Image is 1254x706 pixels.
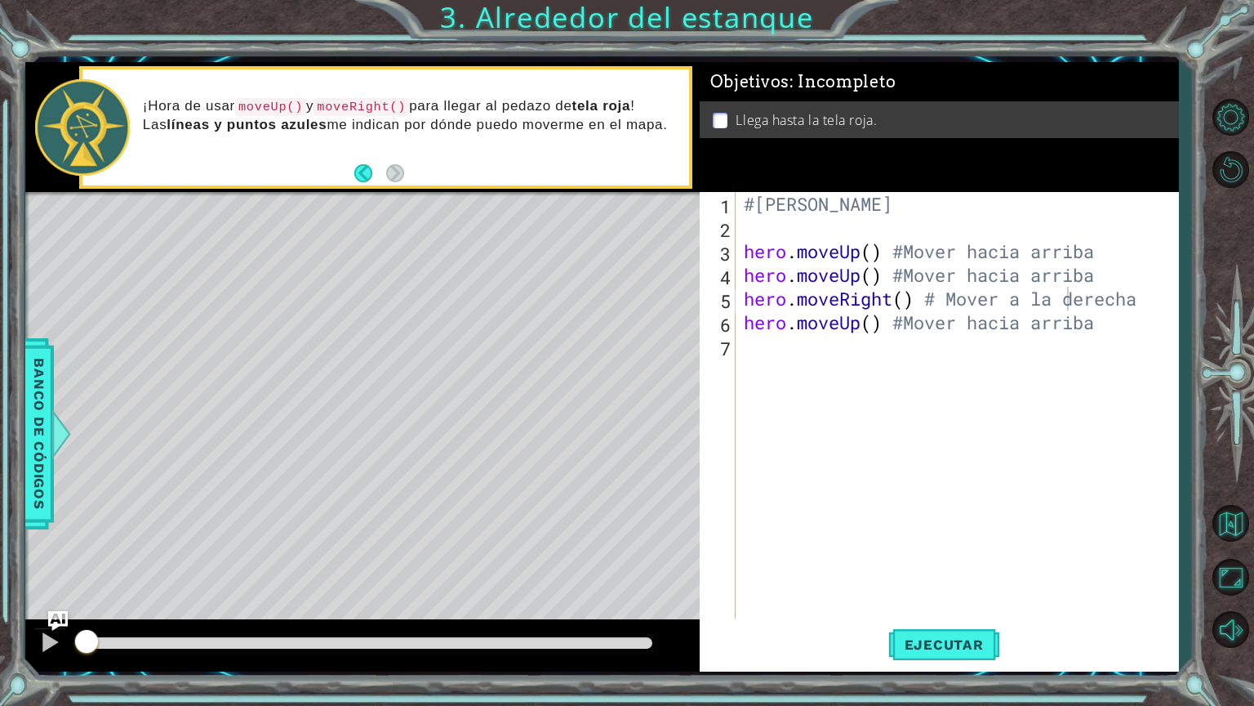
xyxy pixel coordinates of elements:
[33,628,66,661] button: Ctrl + P: Pause
[235,98,306,116] code: moveUp()
[703,289,736,313] div: 5
[710,72,896,92] span: Objetivos
[572,98,631,114] strong: tela roja
[354,164,386,182] button: Back
[48,611,68,631] button: Ask AI
[167,117,327,132] strong: líneas y puntos azules
[313,98,409,116] code: moveRight()
[25,192,780,673] div: Level Map
[386,164,404,182] button: Next
[1207,93,1254,141] button: Opciones de nivel
[703,242,736,266] div: 3
[888,637,1000,653] span: Ejecutar
[703,194,736,218] div: 1
[703,266,736,289] div: 4
[703,337,736,360] div: 7
[703,218,736,242] div: 2
[888,620,1000,668] button: Shift+Enter: Ejecutar el código.
[1207,498,1254,552] a: Volver al mapa
[1207,145,1254,193] button: Reiniciar nivel
[143,97,678,134] p: ¡Hora de usar y para llegar al pedazo de ! Las me indican por dónde puedo moverme en el mapa.
[703,313,736,337] div: 6
[1207,606,1254,654] button: Sonido apagado
[789,72,896,92] span: : Incompleto
[1207,500,1254,547] button: Volver al mapa
[26,349,52,518] span: Banco de códigos
[736,111,877,129] p: Llega hasta la tela roja.
[1207,554,1254,601] button: Maximizar navegador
